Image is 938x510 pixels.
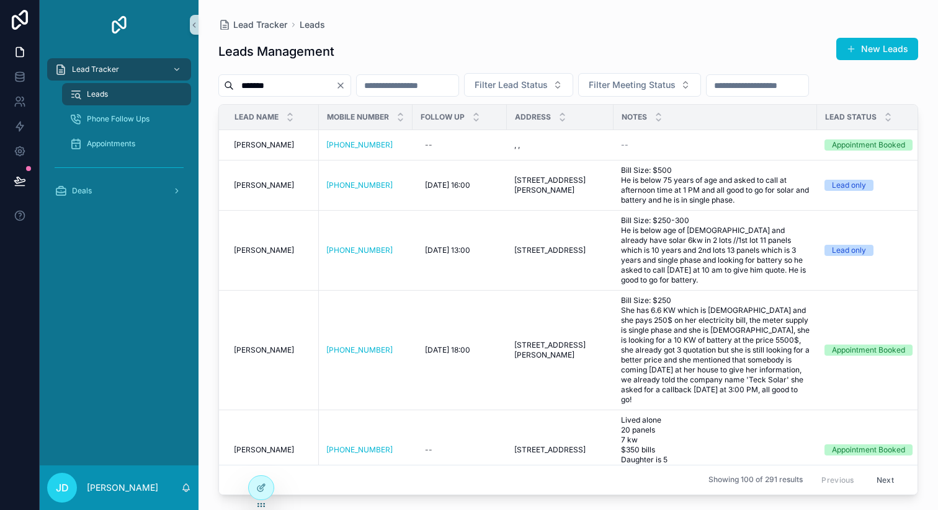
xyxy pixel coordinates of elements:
a: [DATE] 13:00 [420,240,499,260]
a: [PHONE_NUMBER] [326,245,393,255]
a: Leads [300,19,325,31]
span: [STREET_ADDRESS] [514,445,586,455]
a: [PERSON_NAME] [234,245,311,255]
button: Select Button [578,73,701,97]
span: Phone Follow Ups [87,114,150,124]
a: [PHONE_NUMBER] [326,180,393,190]
button: Clear [336,81,351,90]
a: Lead only [824,245,931,256]
a: [PHONE_NUMBER] [326,445,405,455]
a: [PERSON_NAME] [234,140,311,150]
a: [PERSON_NAME] [234,445,311,455]
a: [STREET_ADDRESS][PERSON_NAME] [514,340,606,360]
a: [DATE] 16:00 [420,175,499,195]
a: [PHONE_NUMBER] [326,245,405,255]
span: Deals [72,186,92,196]
a: Appointment Booked [824,139,931,151]
a: Lead only [824,180,931,191]
a: [PHONE_NUMBER] [326,180,405,190]
a: [DATE] 18:00 [420,340,499,360]
span: , , [514,140,520,150]
button: New Leads [836,38,918,60]
a: , , [514,140,606,150]
div: Appointment Booked [832,444,905,455]
span: -- [621,140,628,150]
span: Showing 100 of 291 results [708,475,803,485]
a: [STREET_ADDRESS][PERSON_NAME] [514,175,606,195]
a: Phone Follow Ups [62,108,191,130]
a: [PHONE_NUMBER] [326,345,393,355]
span: [PERSON_NAME] [234,140,294,150]
div: Appointment Booked [832,139,905,151]
span: Address [515,112,551,122]
a: [PHONE_NUMBER] [326,140,393,150]
img: App logo [109,15,129,35]
span: [STREET_ADDRESS] [514,245,586,255]
div: Lead only [832,180,866,191]
span: Lead Tracker [233,19,287,31]
h1: Leads Management [218,43,334,60]
a: Bill Size: $250-300 He is below age of [DEMOGRAPHIC_DATA] and already have solar 6kw in 2 lots //... [621,216,810,285]
a: Bill Size: $250 She has 6.6 KW which is [DEMOGRAPHIC_DATA] and she pays 250$ on her electricity b... [621,296,810,405]
span: [DATE] 13:00 [425,245,470,255]
a: Deals [47,180,191,202]
span: Follow Up [421,112,465,122]
span: Lead Name [234,112,279,122]
a: [PHONE_NUMBER] [326,140,405,150]
span: Filter Lead Status [475,79,548,91]
span: Appointments [87,139,135,149]
div: Appointment Booked [832,345,905,356]
span: [PERSON_NAME] [234,345,294,355]
span: [DATE] 16:00 [425,180,470,190]
a: -- [420,135,499,155]
button: Next [868,470,903,490]
div: scrollable content [40,50,199,218]
span: Lead Tracker [72,64,119,74]
a: [PHONE_NUMBER] [326,345,405,355]
span: Lead Status [825,112,877,122]
a: Leads [62,83,191,105]
a: Appointment Booked [824,345,931,356]
span: [PERSON_NAME] [234,180,294,190]
a: [STREET_ADDRESS] [514,445,606,455]
a: [PERSON_NAME] [234,180,311,190]
span: [PERSON_NAME] [234,245,294,255]
a: Lead Tracker [218,19,287,31]
a: -- [621,140,810,150]
span: Notes [622,112,647,122]
span: Mobile Number [327,112,389,122]
a: Bill Size: $500 He is below 75 years of age and asked to call at afternoon time at 1 PM and all g... [621,165,810,205]
a: Lived alone 20 panels 7 kw $350 bills Daughter is 5 Bought a boat Cabinet waker [621,415,810,485]
a: Appointment Booked [824,444,931,455]
a: -- [420,440,499,460]
div: -- [425,445,432,455]
span: JD [56,480,69,495]
span: Leads [87,89,108,99]
div: -- [425,140,432,150]
span: [DATE] 18:00 [425,345,470,355]
span: [PERSON_NAME] [234,445,294,455]
span: Filter Meeting Status [589,79,676,91]
button: Select Button [464,73,573,97]
div: Lead only [832,245,866,256]
a: Lead Tracker [47,58,191,81]
a: [PHONE_NUMBER] [326,445,393,455]
p: [PERSON_NAME] [87,481,158,494]
a: [STREET_ADDRESS] [514,245,606,255]
a: [PERSON_NAME] [234,345,311,355]
a: Appointments [62,133,191,155]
